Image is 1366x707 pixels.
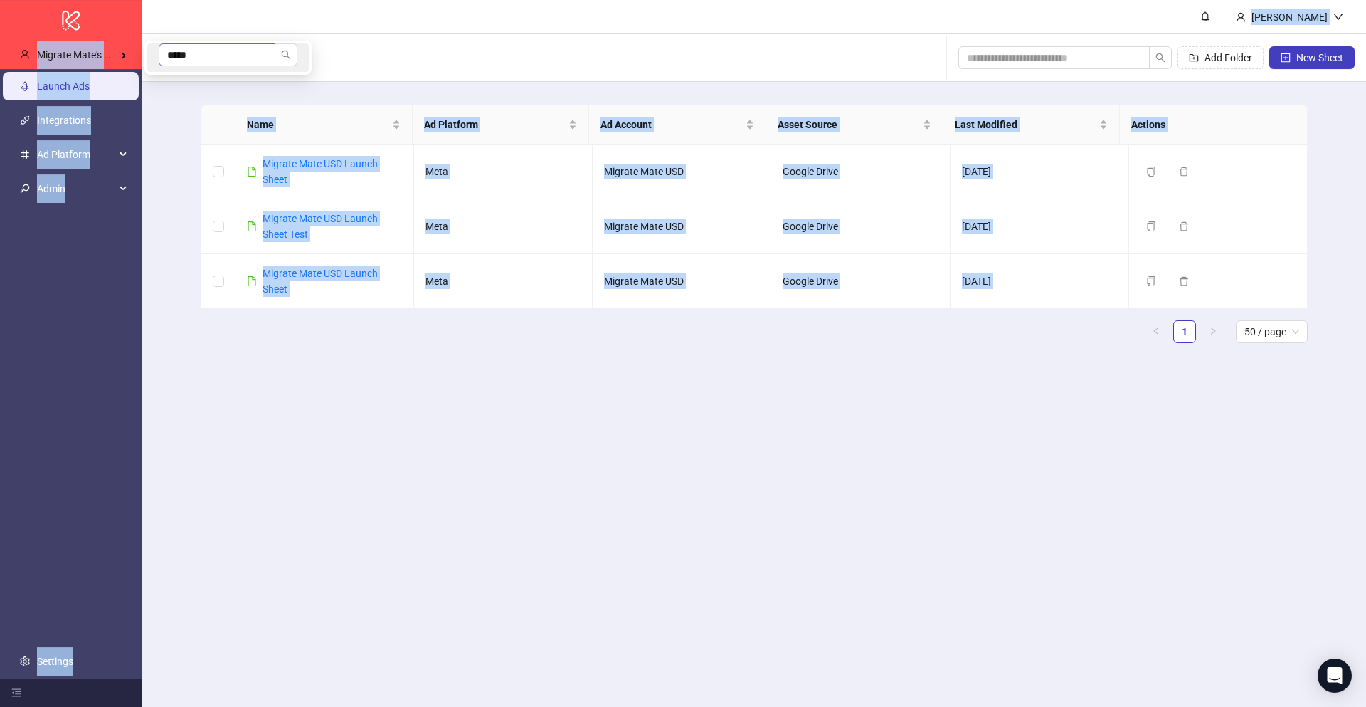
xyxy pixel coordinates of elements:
[1209,327,1217,335] span: right
[778,117,920,132] span: Asset Source
[1179,276,1189,286] span: delete
[593,145,771,199] td: Migrate Mate USD
[263,268,378,295] a: Migrate Mate USD Launch Sheet
[1155,53,1165,63] span: search
[414,145,593,199] td: Meta
[11,688,21,698] span: menu-fold
[1177,46,1264,69] button: Add Folder
[1244,321,1299,342] span: 50 / page
[263,213,378,240] a: Migrate Mate USD Launch Sheet Test
[955,117,1097,132] span: Last Modified
[1236,320,1308,343] div: Page Size
[37,656,73,667] a: Settings
[247,167,257,177] span: file
[593,199,771,254] td: Migrate Mate USD
[1204,52,1252,63] span: Add Folder
[1202,320,1224,343] button: right
[1145,320,1168,343] li: Previous Page
[771,254,950,309] td: Google Drive
[771,145,950,199] td: Google Drive
[424,117,566,132] span: Ad Platform
[1246,9,1333,25] div: [PERSON_NAME]
[1146,167,1156,177] span: copy
[951,145,1129,199] td: [DATE]
[589,105,766,145] th: Ad Account
[414,254,593,309] td: Meta
[766,105,943,145] th: Asset Source
[1145,320,1168,343] button: left
[20,49,30,59] span: user
[1174,321,1195,342] a: 1
[37,115,91,126] a: Integrations
[593,254,771,309] td: Migrate Mate USD
[1200,11,1210,21] span: bell
[281,50,291,60] span: search
[20,150,30,159] span: number
[1179,167,1189,177] span: delete
[1296,52,1343,63] span: New Sheet
[37,49,132,61] span: Migrate Mate's Kitchn
[1146,221,1156,231] span: copy
[1152,327,1160,335] span: left
[951,254,1129,309] td: [DATE]
[20,184,30,194] span: key
[1146,276,1156,286] span: copy
[771,199,950,254] td: Google Drive
[263,158,378,185] a: Migrate Mate USD Launch Sheet
[1189,53,1199,63] span: folder-add
[247,221,257,231] span: file
[37,174,115,203] span: Admin
[1173,320,1196,343] li: 1
[1318,659,1352,693] div: Open Intercom Messenger
[235,105,413,145] th: Name
[943,105,1121,145] th: Last Modified
[1236,12,1246,22] span: user
[600,117,743,132] span: Ad Account
[247,276,257,286] span: file
[1179,221,1189,231] span: delete
[37,140,115,169] span: Ad Platform
[1202,320,1224,343] li: Next Page
[413,105,590,145] th: Ad Platform
[1281,53,1291,63] span: plus-square
[37,80,90,92] a: Launch Ads
[247,117,389,132] span: Name
[1333,12,1343,22] span: down
[414,199,593,254] td: Meta
[951,199,1129,254] td: [DATE]
[1269,46,1355,69] button: New Sheet
[1120,105,1297,145] th: Actions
